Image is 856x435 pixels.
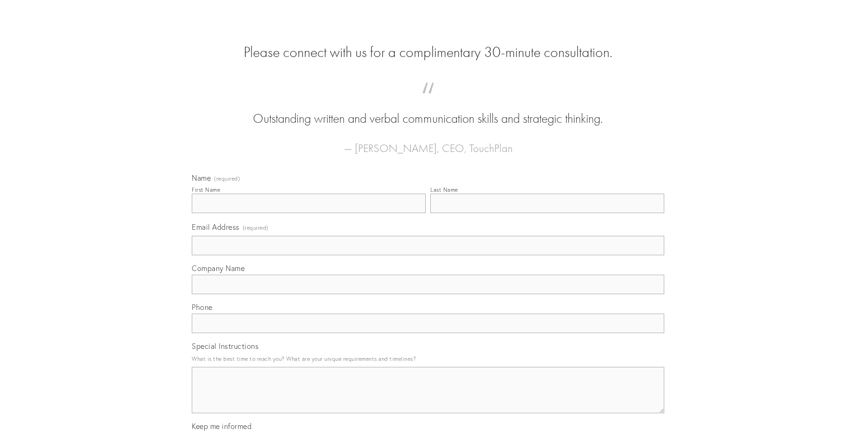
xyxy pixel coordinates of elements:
p: What is the best time to reach you? What are your unique requirements and timelines? [192,353,664,365]
span: “ [207,92,649,110]
div: First Name [192,186,220,193]
blockquote: Outstanding written and verbal communication skills and strategic thinking. [207,92,649,128]
span: Keep me informed [192,422,252,431]
h2: Please connect with us for a complimentary 30-minute consultation. [192,44,664,61]
span: (required) [243,221,269,234]
span: Special Instructions [192,341,258,351]
span: Phone [192,303,213,312]
figcaption: — [PERSON_NAME], CEO, TouchPlan [207,128,649,158]
span: Company Name [192,264,245,273]
span: Name [192,173,211,183]
span: Email Address [192,222,239,232]
span: (required) [214,176,240,182]
div: Last Name [430,186,458,193]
